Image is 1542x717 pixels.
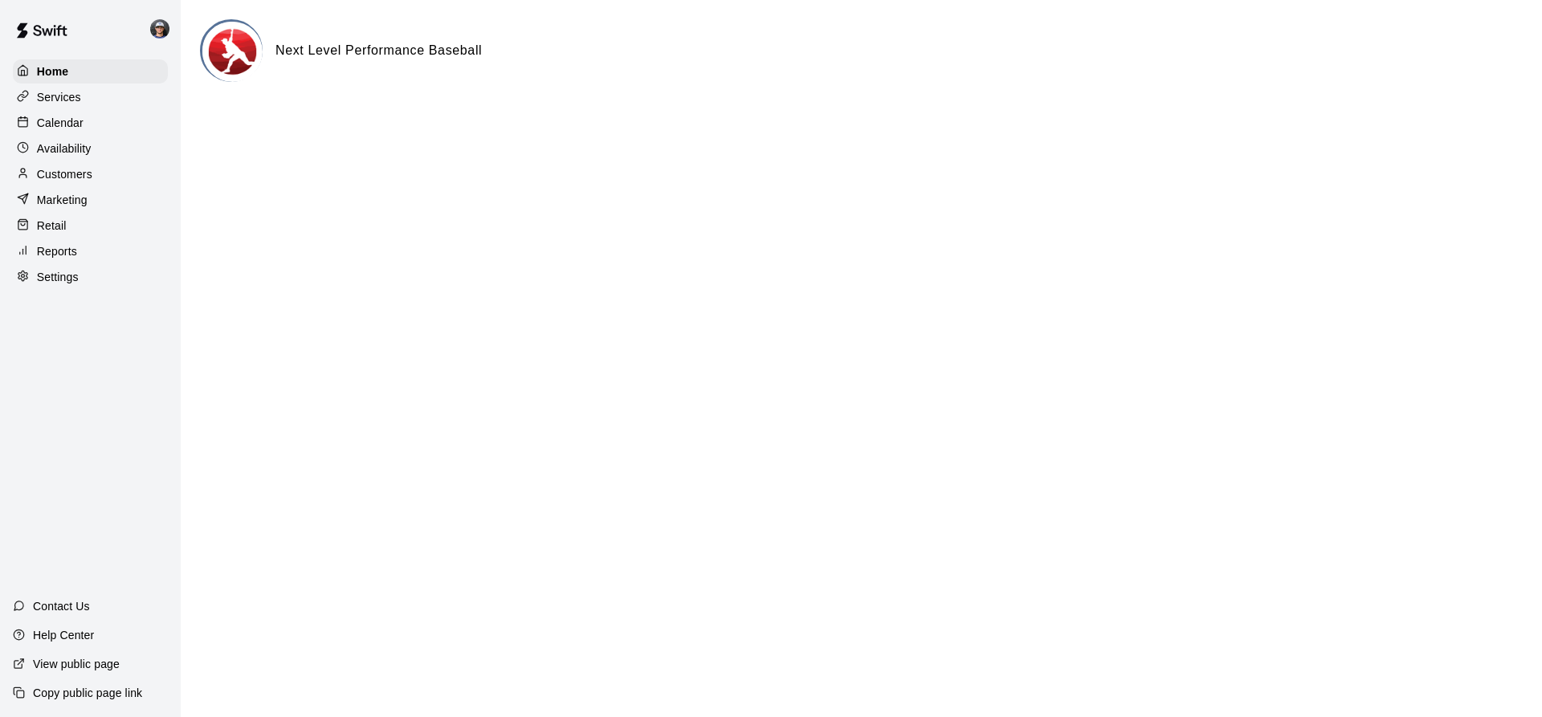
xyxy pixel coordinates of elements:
p: Help Center [33,627,94,643]
img: Mason Edwards [150,19,169,39]
p: Availability [37,141,92,157]
a: Availability [13,136,168,161]
a: Retail [13,214,168,238]
p: Contact Us [33,598,90,614]
a: Calendar [13,111,168,135]
a: Reports [13,239,168,263]
a: Services [13,85,168,109]
p: Services [37,89,81,105]
p: Copy public page link [33,685,142,701]
a: Marketing [13,188,168,212]
p: Retail [37,218,67,234]
p: Calendar [37,115,84,131]
p: Settings [37,269,79,285]
h6: Next Level Performance Baseball [275,40,482,61]
a: Customers [13,162,168,186]
p: View public page [33,656,120,672]
p: Home [37,63,69,79]
div: Mason Edwards [147,13,181,45]
a: Home [13,59,168,84]
p: Marketing [37,192,88,208]
p: Customers [37,166,92,182]
img: Next Level Performance Baseball logo [202,22,263,82]
p: Reports [37,243,77,259]
a: Settings [13,265,168,289]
